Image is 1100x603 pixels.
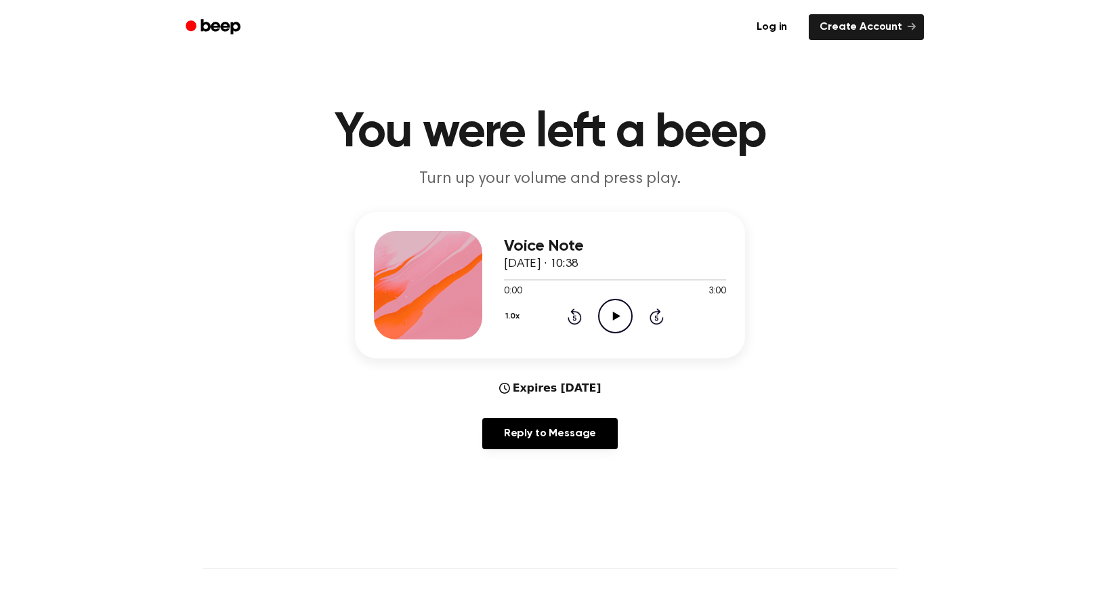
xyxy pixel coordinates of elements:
[809,14,924,40] a: Create Account
[499,380,601,396] div: Expires [DATE]
[290,168,810,190] p: Turn up your volume and press play.
[176,14,253,41] a: Beep
[482,418,618,449] a: Reply to Message
[708,285,726,299] span: 3:00
[504,237,726,255] h3: Voice Note
[504,305,524,328] button: 1.0x
[504,258,578,270] span: [DATE] · 10:38
[743,12,801,43] a: Log in
[504,285,522,299] span: 0:00
[203,108,897,157] h1: You were left a beep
